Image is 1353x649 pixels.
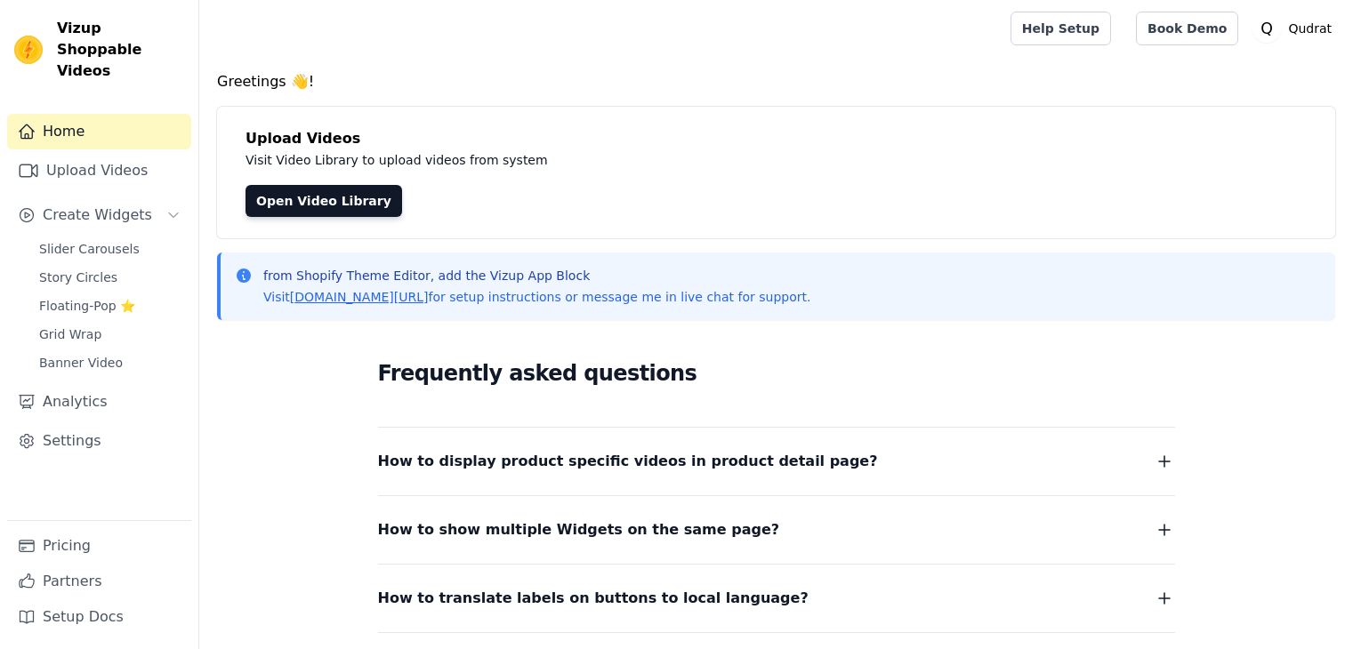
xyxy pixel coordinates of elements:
[43,204,152,226] span: Create Widgets
[7,599,191,635] a: Setup Docs
[39,354,123,372] span: Banner Video
[378,517,780,542] span: How to show multiple Widgets on the same page?
[7,153,191,188] a: Upload Videos
[14,36,43,64] img: Vizup
[28,265,191,290] a: Story Circles
[7,564,191,599] a: Partners
[246,185,402,217] a: Open Video Library
[28,293,191,318] a: Floating-Pop ⭐
[1252,12,1339,44] button: Q Qudrat
[246,128,1307,149] h4: Upload Videos
[28,236,191,261] a: Slider Carousels
[39,240,140,258] span: Slider Carousels
[263,288,810,306] p: Visit for setup instructions or message me in live chat for support.
[7,197,191,233] button: Create Widgets
[378,449,1175,474] button: How to display product specific videos in product detail page?
[7,384,191,420] a: Analytics
[39,325,101,343] span: Grid Wrap
[7,423,191,459] a: Settings
[1136,12,1238,45] a: Book Demo
[378,356,1175,391] h2: Frequently asked questions
[7,528,191,564] a: Pricing
[1261,20,1274,37] text: Q
[290,290,429,304] a: [DOMAIN_NAME][URL]
[217,71,1335,92] h4: Greetings 👋!
[1281,12,1339,44] p: Qudrat
[57,18,184,82] span: Vizup Shoppable Videos
[39,268,117,286] span: Story Circles
[28,322,191,347] a: Grid Wrap
[263,267,810,284] p: from Shopify Theme Editor, add the Vizup App Block
[378,517,1175,542] button: How to show multiple Widgets on the same page?
[28,350,191,375] a: Banner Video
[1011,12,1111,45] a: Help Setup
[39,297,135,315] span: Floating-Pop ⭐
[378,586,1175,611] button: How to translate labels on buttons to local language?
[7,114,191,149] a: Home
[246,149,1043,171] p: Visit Video Library to upload videos from system
[378,449,878,474] span: How to display product specific videos in product detail page?
[378,586,809,611] span: How to translate labels on buttons to local language?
